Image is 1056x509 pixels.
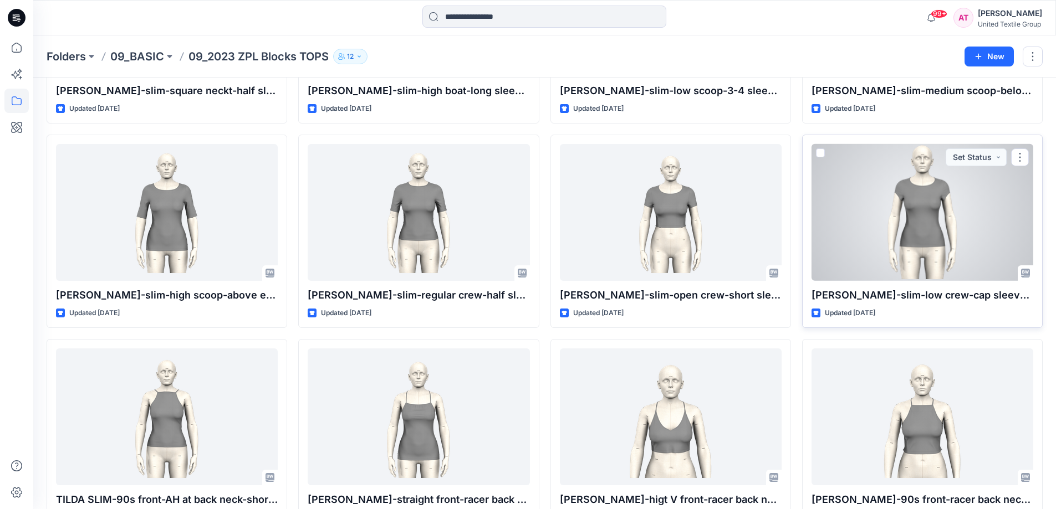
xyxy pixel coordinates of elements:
p: 09_2023 ZPL Blocks TOPS [188,49,329,64]
a: TARA-slim-low crew-cap sleeve-regular length simulation 3 [812,144,1033,281]
p: Updated [DATE] [321,103,371,115]
p: [PERSON_NAME]-slim-open crew-short sleeve-cropped lenght simulation 1 [560,287,782,303]
p: Updated [DATE] [573,103,624,115]
p: [PERSON_NAME]-90s front-racer back neck-cropped length -simulation 5 [812,492,1033,507]
a: TARA-slim-high scoop-above elbow sleeve-long length simulation 4 [56,144,278,281]
div: United Textile Group [978,20,1042,28]
p: Updated [DATE] [69,307,120,319]
p: Updated [DATE] [321,307,371,319]
p: 12 [347,50,354,63]
p: TILDA SLIM-90s front-AH at back neck-shortr length - simulation 8 [56,492,278,507]
p: Updated [DATE] [573,307,624,319]
p: [PERSON_NAME]-straight front-racer back neck-regular length - simulation 7 [308,492,529,507]
span: 99+ [931,9,947,18]
a: TARA-slim-open crew-short sleeve-cropped lenght simulation 1 [560,144,782,281]
a: TILDA SLIM-90s front-AH at back neck-shortr length - simulation 8 [56,348,278,485]
p: [PERSON_NAME]-higt V front-racer back neck-bralet length - simulation 6 [560,492,782,507]
button: 12 [333,49,368,64]
a: Folders [47,49,86,64]
p: [PERSON_NAME]-slim-square neckt-half sleeve-cropped length simulation 9 [56,83,278,99]
p: [PERSON_NAME]-slim-low crew-cap sleeve-regular length simulation 3 [812,287,1033,303]
p: Updated [DATE] [825,103,875,115]
a: TILDA SLIM-straight front-racer back neck-regular length - simulation 7 [308,348,529,485]
p: [PERSON_NAME]-slim-high boat-long sleeve-long length simulation 7 [308,83,529,99]
p: [PERSON_NAME]-slim-high scoop-above elbow sleeve-long length simulation 4 [56,287,278,303]
a: TILDA SLIM-90s front-racer back neck-cropped length -simulation 5 [812,348,1033,485]
p: Updated [DATE] [69,103,120,115]
div: [PERSON_NAME] [978,7,1042,20]
a: TARA-slim-regular crew-half sleeve-short lenght simulation 2 [308,144,529,281]
p: Updated [DATE] [825,307,875,319]
p: [PERSON_NAME]-slim-low scoop-3-4 sleeve-long length simulation 6 [560,83,782,99]
a: 09_BASIC [110,49,164,64]
a: TILDA SLIM-higt V front-racer back neck-bralet length - simulation 6 [560,348,782,485]
button: New [965,47,1014,66]
p: [PERSON_NAME]-slim-regular crew-half sleeve-short lenght simulation 2 [308,287,529,303]
div: AT [953,8,973,28]
p: [PERSON_NAME]-slim-medium scoop-below elbow sleeve-regular length simulation 5 [812,83,1033,99]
